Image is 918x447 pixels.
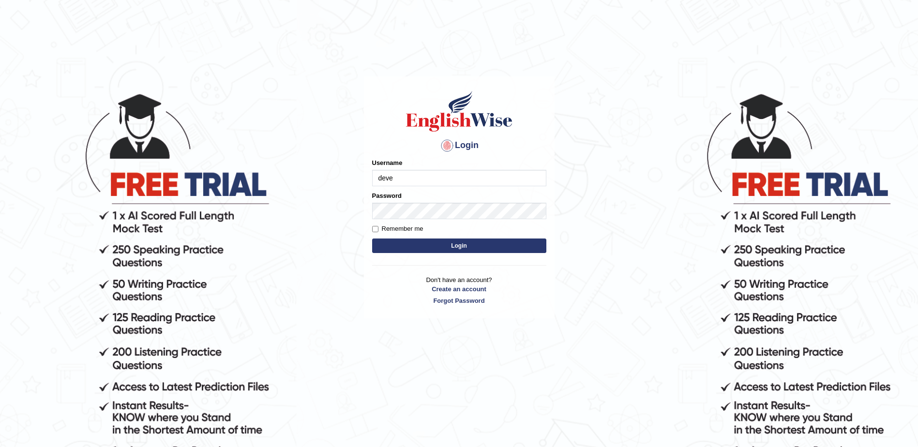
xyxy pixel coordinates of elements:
label: Username [372,158,403,167]
button: Login [372,238,546,253]
label: Password [372,191,402,200]
label: Remember me [372,224,423,234]
p: Don't have an account? [372,275,546,305]
a: Forgot Password [372,296,546,305]
img: Logo of English Wise sign in for intelligent practice with AI [404,89,514,133]
a: Create an account [372,284,546,294]
h4: Login [372,138,546,153]
input: Remember me [372,226,378,232]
